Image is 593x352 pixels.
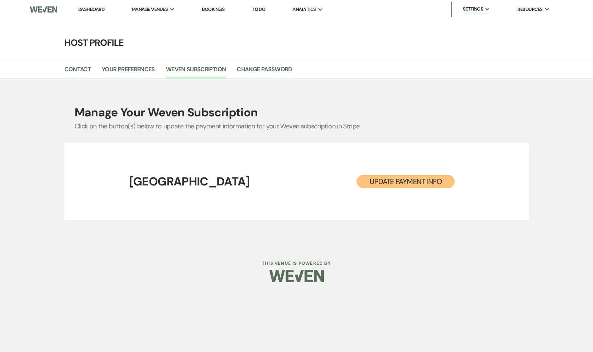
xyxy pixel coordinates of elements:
[64,65,91,79] a: Contact
[30,2,57,17] img: Weven Logo
[78,6,104,12] a: Dashboard
[269,263,324,289] img: Weven Logo
[102,65,155,79] a: Your Preferences
[35,36,558,49] h4: Host Profile
[129,174,250,189] li: [GEOGRAPHIC_DATA]
[252,6,265,12] a: To Do
[517,6,542,13] span: Resources
[75,122,529,131] h5: Click on the button(s) below to update the payment information for your Weven subscription in Str...
[292,6,316,13] span: Analytics
[166,65,226,79] a: Weven Subscription
[75,104,529,121] h3: Manage Your Weven Subscription
[132,6,168,13] span: Manage Venues
[202,6,224,12] a: Bookings
[357,175,455,188] button: Update Payment Info
[237,65,292,79] a: Change Password
[463,5,483,13] span: Settings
